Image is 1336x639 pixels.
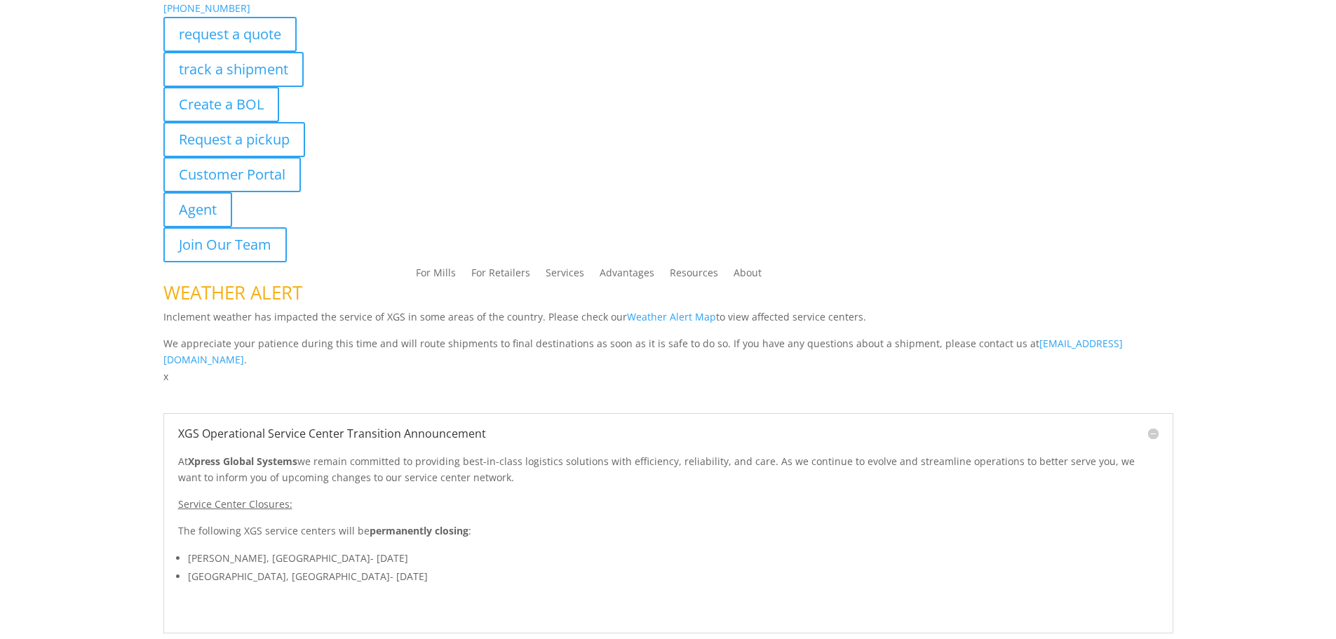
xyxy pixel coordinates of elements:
[163,280,302,305] span: WEATHER ALERT
[178,428,1159,439] h5: XGS Operational Service Center Transition Announcement
[163,309,1173,335] p: Inclement weather has impacted the service of XGS in some areas of the country. Please check our ...
[163,122,305,157] a: Request a pickup
[471,268,530,283] a: For Retailers
[188,567,1159,586] li: [GEOGRAPHIC_DATA], [GEOGRAPHIC_DATA]- [DATE]
[178,497,292,511] u: Service Center Closures:
[670,268,718,283] a: Resources
[163,52,304,87] a: track a shipment
[188,549,1159,567] li: [PERSON_NAME], [GEOGRAPHIC_DATA]- [DATE]
[163,192,232,227] a: Agent
[163,368,1173,385] p: x
[163,87,279,122] a: Create a BOL
[416,268,456,283] a: For Mills
[370,524,468,537] strong: permanently closing
[734,268,762,283] a: About
[627,310,716,323] a: Weather Alert Map
[188,455,297,468] strong: Xpress Global Systems
[163,227,287,262] a: Join Our Team
[178,453,1159,497] p: At we remain committed to providing best-in-class logistics solutions with efficiency, reliabilit...
[163,335,1173,369] p: We appreciate your patience during this time and will route shipments to final destinations as so...
[163,157,301,192] a: Customer Portal
[163,1,250,15] a: [PHONE_NUMBER]
[163,17,297,52] a: request a quote
[600,268,654,283] a: Advantages
[546,268,584,283] a: Services
[178,523,1159,549] p: The following XGS service centers will be :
